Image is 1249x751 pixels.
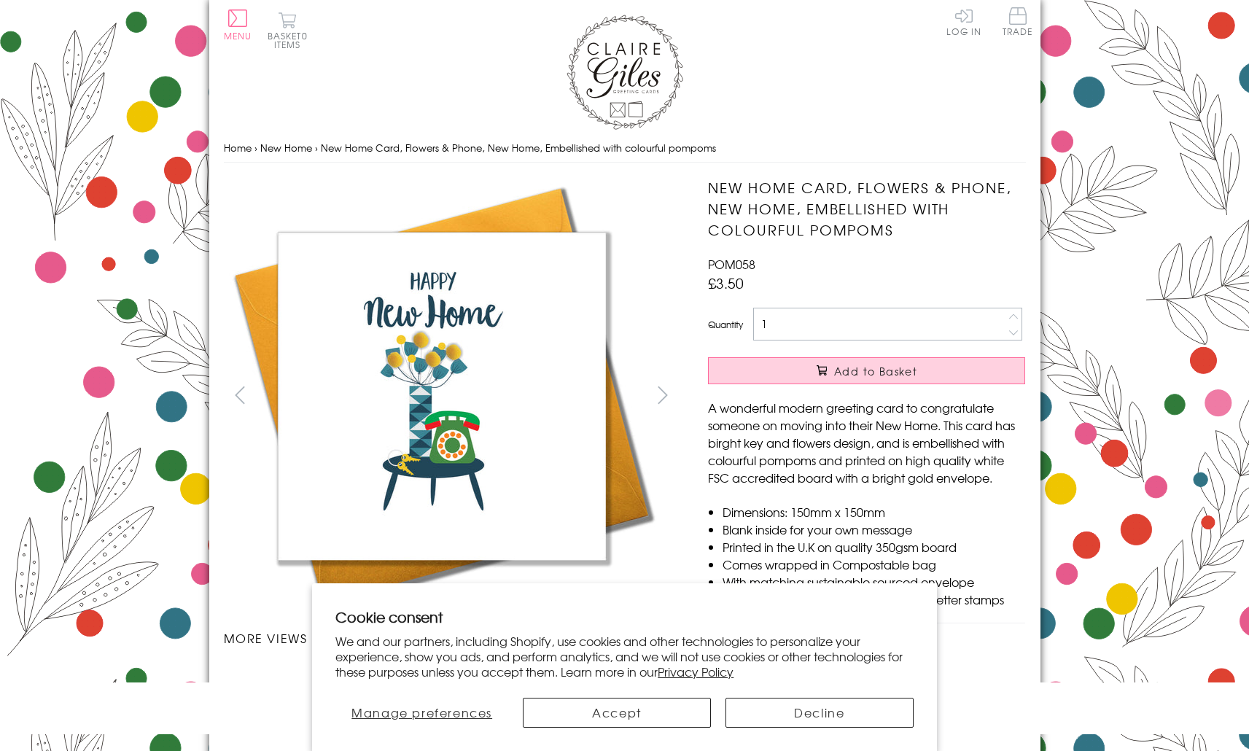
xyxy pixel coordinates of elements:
span: Trade [1003,7,1033,36]
button: Basket0 items [268,12,308,49]
li: With matching sustainable sourced envelope [723,573,1025,591]
label: Quantity [708,318,743,331]
span: › [254,141,257,155]
img: Claire Giles Greetings Cards [567,15,683,130]
button: Manage preferences [335,698,508,728]
li: Carousel Page 1 (Current Slide) [224,661,338,693]
p: A wonderful modern greeting card to congratulate someone on moving into their New Home. This card... [708,399,1025,486]
img: New Home Card, Flowers & Phone, New Home, Embellished with colourful pompoms [280,679,281,680]
a: New Home [260,141,312,155]
h3: More views [224,629,680,647]
img: New Home Card, Flowers & Phone, New Home, Embellished with colourful pompoms [679,177,1116,606]
li: Comes wrapped in Compostable bag [723,556,1025,573]
ul: Carousel Pagination [224,661,680,725]
span: Manage preferences [351,704,492,721]
li: Blank inside for your own message [723,521,1025,538]
li: Dimensions: 150mm x 150mm [723,503,1025,521]
button: next [646,378,679,411]
button: Menu [224,9,252,40]
li: Printed in the U.K on quality 350gsm board [723,538,1025,556]
img: New Home Card, Flowers & Phone, New Home, Embellished with colourful pompoms [223,177,661,615]
button: Accept [523,698,711,728]
span: POM058 [708,255,755,273]
button: prev [224,378,257,411]
p: We and our partners, including Shopify, use cookies and other technologies to personalize your ex... [335,634,914,679]
span: £3.50 [708,273,744,293]
a: Home [224,141,252,155]
button: Add to Basket [708,357,1025,384]
span: › [315,141,318,155]
a: Trade [1003,7,1033,39]
a: Privacy Policy [658,663,734,680]
span: Menu [224,29,252,42]
span: New Home Card, Flowers & Phone, New Home, Embellished with colourful pompoms [321,141,716,155]
nav: breadcrumbs [224,133,1026,163]
h1: New Home Card, Flowers & Phone, New Home, Embellished with colourful pompoms [708,177,1025,240]
a: Log In [946,7,981,36]
span: 0 items [274,29,308,51]
span: Add to Basket [834,364,917,378]
h2: Cookie consent [335,607,914,627]
button: Decline [725,698,914,728]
